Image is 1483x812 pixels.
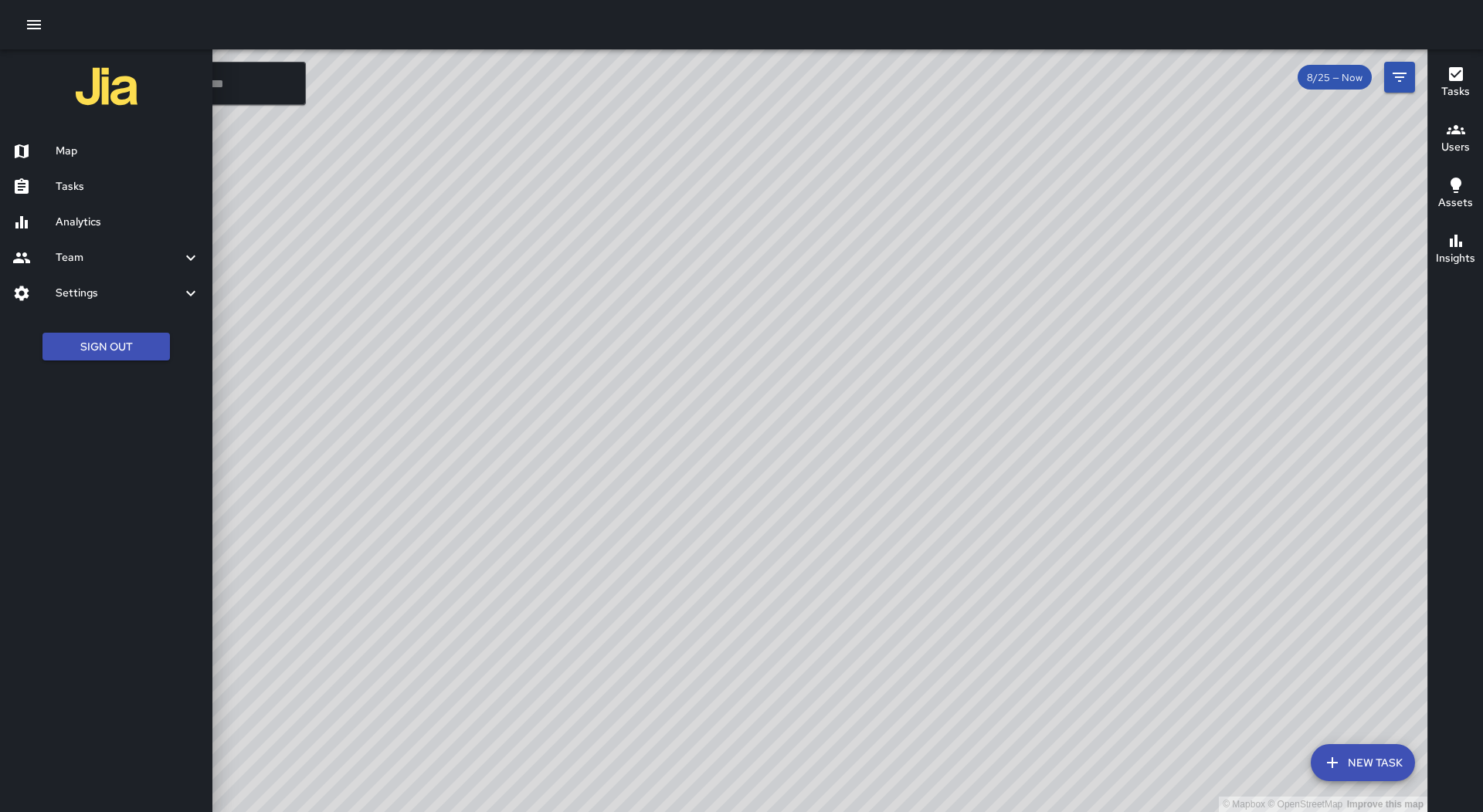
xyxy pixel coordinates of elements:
button: Sign Out [42,333,170,361]
button: New Task [1311,744,1415,781]
img: jia-logo [76,56,137,117]
h6: Users [1441,139,1470,156]
h6: Analytics [56,214,200,231]
h6: Assets [1438,195,1473,211]
h6: Insights [1436,250,1475,267]
h6: Team [56,249,182,266]
h6: Tasks [56,178,200,195]
h6: Settings [56,285,182,302]
h6: Tasks [1441,83,1470,100]
h6: Map [56,143,200,160]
